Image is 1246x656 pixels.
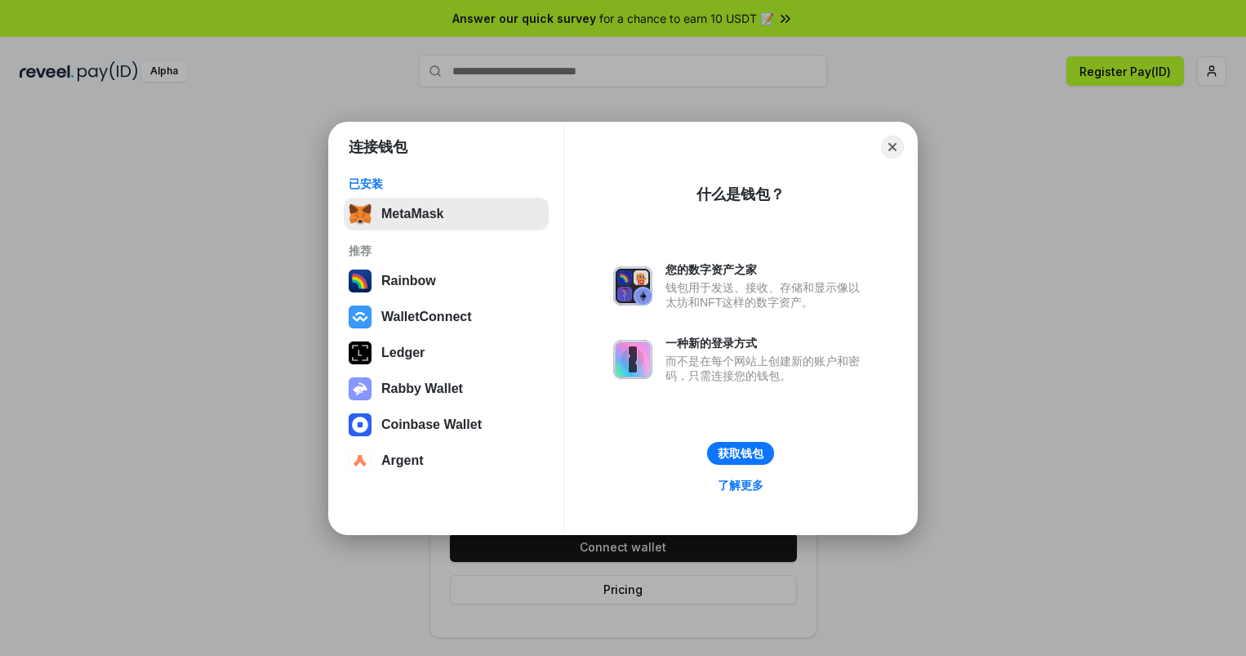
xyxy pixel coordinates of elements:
img: svg+xml,%3Csvg%20xmlns%3D%22http%3A%2F%2Fwww.w3.org%2F2000%2Fsvg%22%20fill%3D%22none%22%20viewBox... [613,340,652,379]
img: svg+xml,%3Csvg%20fill%3D%22none%22%20height%3D%2233%22%20viewBox%3D%220%200%2035%2033%22%20width%... [349,203,372,225]
img: svg+xml,%3Csvg%20xmlns%3D%22http%3A%2F%2Fwww.w3.org%2F2000%2Fsvg%22%20fill%3D%22none%22%20viewBox... [349,377,372,400]
div: 而不是在每个网站上创建新的账户和密码，只需连接您的钱包。 [665,354,868,383]
img: svg+xml,%3Csvg%20width%3D%2228%22%20height%3D%2228%22%20viewBox%3D%220%200%2028%2028%22%20fill%3D... [349,413,372,436]
div: Coinbase Wallet [381,417,482,432]
h1: 连接钱包 [349,137,407,157]
div: Ledger [381,346,425,360]
button: WalletConnect [344,301,549,333]
img: svg+xml,%3Csvg%20xmlns%3D%22http%3A%2F%2Fwww.w3.org%2F2000%2Fsvg%22%20fill%3D%22none%22%20viewBox... [613,266,652,306]
div: 您的数字资产之家 [665,262,868,277]
img: svg+xml,%3Csvg%20width%3D%2228%22%20height%3D%2228%22%20viewBox%3D%220%200%2028%2028%22%20fill%3D... [349,449,372,472]
div: Rainbow [381,274,436,288]
button: Coinbase Wallet [344,408,549,441]
div: 什么是钱包？ [696,185,785,204]
div: Argent [381,453,424,468]
div: 钱包用于发送、接收、存储和显示像以太坊和NFT这样的数字资产。 [665,280,868,310]
div: Rabby Wallet [381,382,463,396]
button: Close [881,136,904,158]
button: Ledger [344,337,549,369]
button: MetaMask [344,198,549,230]
img: svg+xml,%3Csvg%20width%3D%2228%22%20height%3D%2228%22%20viewBox%3D%220%200%2028%2028%22%20fill%3D... [349,306,372,328]
button: Rainbow [344,265,549,297]
div: MetaMask [381,207,443,221]
div: WalletConnect [381,310,472,324]
div: 已安装 [349,176,544,191]
button: 获取钱包 [707,442,774,465]
div: 获取钱包 [718,446,763,461]
img: svg+xml,%3Csvg%20width%3D%22120%22%20height%3D%22120%22%20viewBox%3D%220%200%20120%20120%22%20fil... [349,270,372,292]
button: Rabby Wallet [344,373,549,405]
div: 一种新的登录方式 [665,336,868,350]
button: Argent [344,444,549,477]
div: 了解更多 [718,478,763,493]
img: svg+xml,%3Csvg%20xmlns%3D%22http%3A%2F%2Fwww.w3.org%2F2000%2Fsvg%22%20width%3D%2228%22%20height%3... [349,341,372,364]
div: 推荐 [349,243,544,258]
a: 了解更多 [708,475,773,496]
